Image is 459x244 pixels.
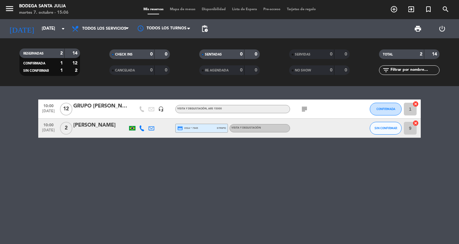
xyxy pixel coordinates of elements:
[330,68,332,72] strong: 0
[301,105,308,113] i: subject
[295,69,311,72] span: NO SHOW
[158,106,164,112] i: headset_mic
[60,68,63,73] strong: 1
[82,26,126,31] span: Todos los servicios
[412,120,419,126] i: cancel
[177,107,222,110] span: Visita y Degustación
[385,4,403,15] span: RESERVAR MESA
[255,68,259,72] strong: 0
[370,122,402,135] button: SIN CONFIRMAR
[438,25,446,33] i: power_settings_new
[115,53,133,56] span: CHECK INS
[376,107,395,111] span: CONFIRMADA
[437,4,454,15] span: BUSCAR
[40,102,56,109] span: 10:00
[412,101,419,107] i: cancel
[23,52,44,55] span: RESERVADAS
[425,5,432,13] i: turned_in_not
[19,10,69,16] div: martes 7. octubre - 15:06
[284,8,319,11] span: Tarjetas de regalo
[60,103,72,115] span: 12
[75,68,79,73] strong: 2
[403,4,420,15] span: WALK IN
[375,126,397,130] span: SIN CONFIRMAR
[199,8,229,11] span: Disponibilidad
[370,103,402,115] button: CONFIRMADA
[217,126,226,130] span: stripe
[73,121,127,129] div: [PERSON_NAME]
[390,67,439,74] input: Filtrar por nombre...
[330,52,332,56] strong: 0
[5,4,14,13] i: menu
[430,19,454,38] div: LOG OUT
[345,52,348,56] strong: 0
[201,25,208,33] span: pending_actions
[60,122,72,135] span: 2
[205,69,229,72] span: RE AGENDADA
[345,68,348,72] strong: 0
[414,25,422,33] span: print
[165,68,169,72] strong: 0
[255,52,259,56] strong: 0
[207,107,222,110] span: , ARS 15000
[260,8,284,11] span: Pre-acceso
[73,102,127,110] div: GRUPO [PERSON_NAME]
[420,4,437,15] span: Reserva especial
[229,8,260,11] span: Lista de Espera
[72,51,79,55] strong: 14
[60,61,63,65] strong: 1
[40,121,56,128] span: 10:00
[295,53,310,56] span: SERVIDAS
[150,52,153,56] strong: 0
[442,5,449,13] i: search
[205,53,222,56] span: SENTADAS
[420,52,422,56] strong: 2
[165,52,169,56] strong: 0
[40,128,56,136] span: [DATE]
[383,53,393,56] span: TOTAL
[231,127,261,129] span: Visita y Degustación
[140,8,167,11] span: Mis reservas
[60,51,63,55] strong: 2
[40,109,56,116] span: [DATE]
[177,125,183,131] i: credit_card
[5,4,14,16] button: menu
[5,22,39,36] i: [DATE]
[167,8,199,11] span: Mapa de mesas
[177,125,198,131] span: visa * 7945
[150,68,153,72] strong: 0
[23,62,45,65] span: CONFIRMADA
[115,69,135,72] span: CANCELADA
[240,52,243,56] strong: 0
[59,25,67,33] i: arrow_drop_down
[72,61,79,65] strong: 12
[382,66,390,74] i: filter_list
[390,5,398,13] i: add_circle_outline
[407,5,415,13] i: exit_to_app
[19,3,69,10] div: Bodega Santa Julia
[23,69,49,72] span: SIN CONFIRMAR
[240,68,243,72] strong: 0
[432,52,438,56] strong: 14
